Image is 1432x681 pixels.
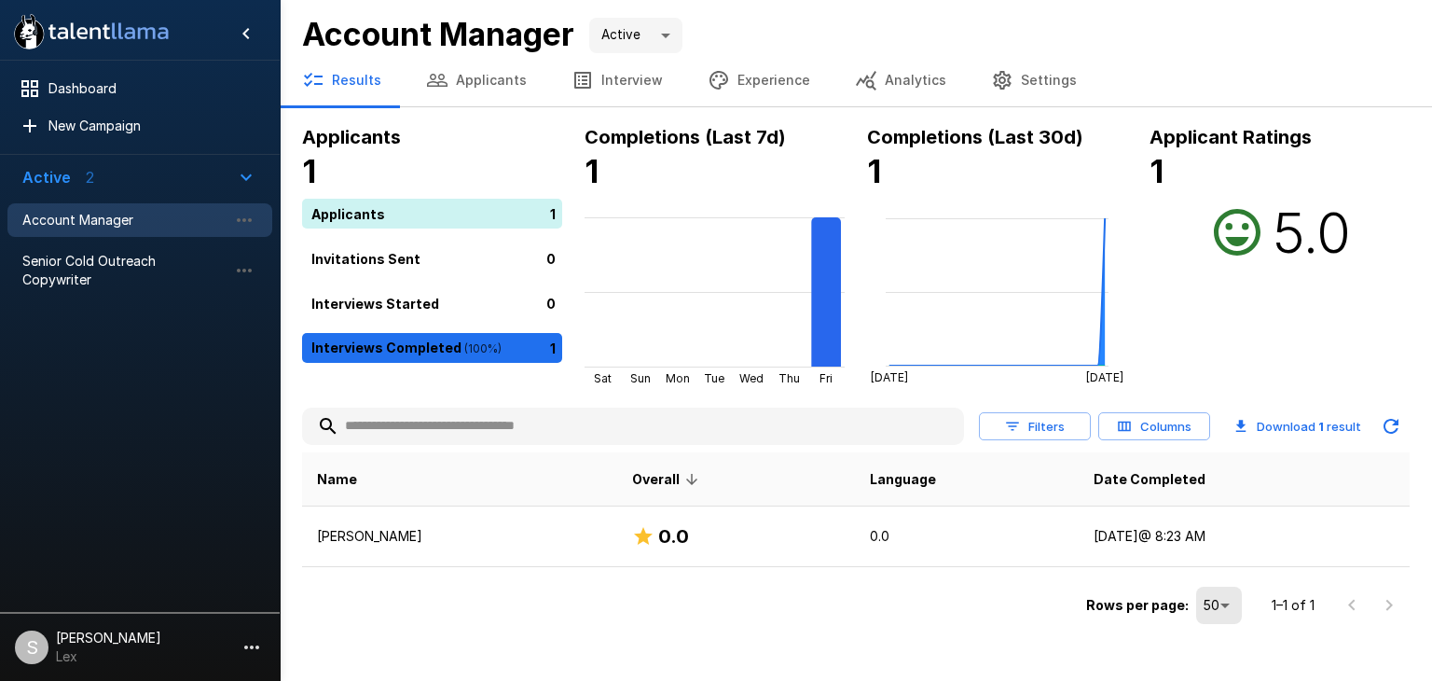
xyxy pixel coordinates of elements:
[870,468,936,491] span: Language
[1086,596,1189,615] p: Rows per page:
[778,371,800,385] tspan: Thu
[1086,370,1123,384] tspan: [DATE]
[1318,419,1324,434] b: 1
[1079,507,1410,567] td: [DATE] @ 8:23 AM
[1273,199,1351,266] h2: 5.0
[1372,408,1410,445] button: Updated Today - 8:34 AM
[589,18,682,53] div: Active
[302,15,574,53] b: Account Manager
[969,54,1099,106] button: Settings
[867,152,881,190] b: 1
[302,152,316,190] b: 1
[979,412,1091,441] button: Filters
[550,338,556,357] p: 1
[549,54,685,106] button: Interview
[1196,587,1242,624] div: 50
[632,468,704,491] span: Overall
[870,527,1064,546] p: 0.0
[739,371,764,385] tspan: Wed
[867,126,1083,148] b: Completions (Last 30d)
[1098,412,1210,441] button: Columns
[1150,152,1163,190] b: 1
[317,468,357,491] span: Name
[317,527,602,546] p: [PERSON_NAME]
[1272,596,1315,615] p: 1–1 of 1
[705,371,725,385] tspan: Tue
[550,203,556,223] p: 1
[546,248,556,268] p: 0
[630,371,651,385] tspan: Sun
[585,152,599,190] b: 1
[594,371,612,385] tspan: Sat
[585,126,786,148] b: Completions (Last 7d)
[1227,408,1369,445] button: Download 1 result
[819,371,833,385] tspan: Fri
[1150,126,1312,148] b: Applicant Ratings
[833,54,969,106] button: Analytics
[302,126,401,148] b: Applicants
[871,370,908,384] tspan: [DATE]
[658,521,689,551] h6: 0.0
[546,293,556,313] p: 0
[404,54,549,106] button: Applicants
[666,371,690,385] tspan: Mon
[280,54,404,106] button: Results
[685,54,833,106] button: Experience
[1094,468,1205,491] span: Date Completed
